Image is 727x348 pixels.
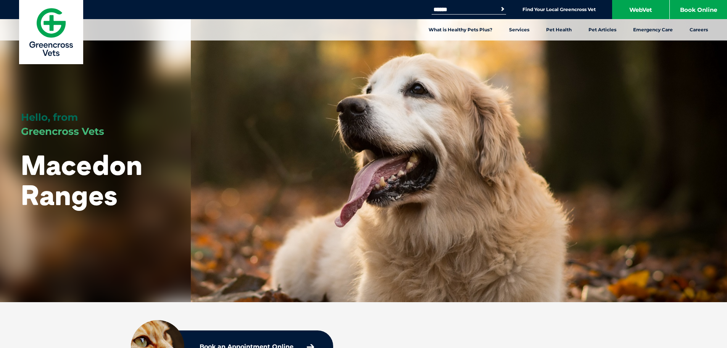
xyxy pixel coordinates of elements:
a: Pet Articles [580,19,625,40]
a: Pet Health [538,19,580,40]
a: Find Your Local Greencross Vet [522,6,596,13]
a: What is Healthy Pets Plus? [420,19,501,40]
span: Hello, from [21,111,78,123]
button: Search [499,5,506,13]
span: Greencross Vets [21,125,104,138]
a: Careers [681,19,716,40]
h1: Macedon Ranges [21,150,170,210]
a: Services [501,19,538,40]
a: Emergency Care [625,19,681,40]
